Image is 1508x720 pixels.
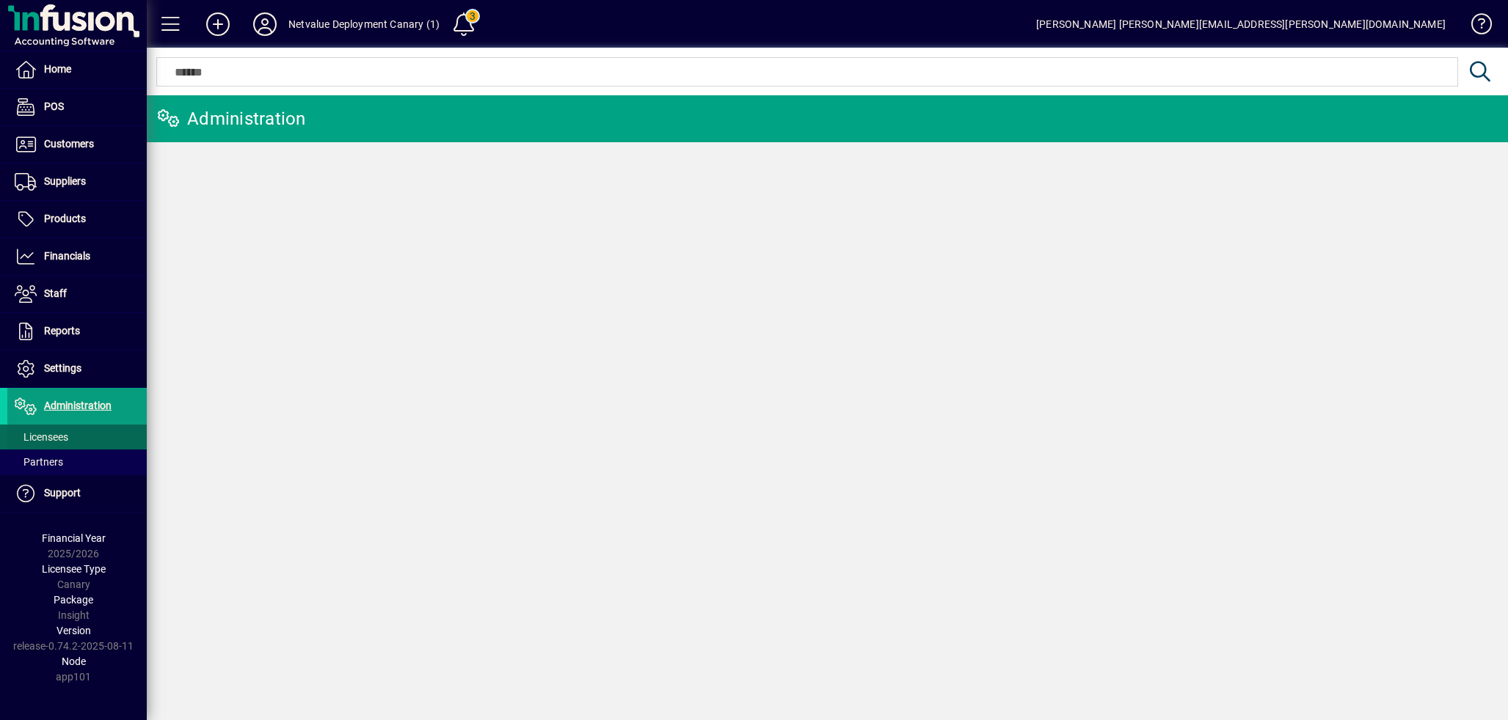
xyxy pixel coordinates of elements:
a: Reports [7,313,147,350]
a: Staff [7,276,147,312]
a: Support [7,475,147,512]
span: Settings [44,362,81,374]
span: Financial Year [42,532,106,544]
span: POS [44,100,64,112]
button: Add [194,11,241,37]
span: Licensee Type [42,563,106,575]
button: Profile [241,11,288,37]
a: Knowledge Base [1460,3,1490,51]
span: Suppliers [44,175,86,187]
span: Home [44,63,71,75]
div: [PERSON_NAME] [PERSON_NAME][EMAIL_ADDRESS][PERSON_NAME][DOMAIN_NAME] [1036,12,1446,36]
span: Reports [44,325,80,337]
span: Package [54,594,93,606]
span: Administration [44,400,112,411]
a: Suppliers [7,164,147,200]
a: Customers [7,126,147,163]
span: Financials [44,250,90,262]
a: Licensees [7,425,147,449]
span: Products [44,213,86,224]
div: Netvalue Deployment Canary (1) [288,12,440,36]
a: Home [7,51,147,88]
a: Financials [7,238,147,275]
span: Partners [15,456,63,468]
a: Settings [7,350,147,387]
span: Version [57,625,91,636]
a: Partners [7,449,147,474]
span: Node [62,655,86,667]
a: Products [7,201,147,238]
span: Support [44,487,81,499]
span: Staff [44,287,67,299]
a: POS [7,89,147,125]
span: Customers [44,138,94,150]
span: Licensees [15,431,68,443]
div: Administration [158,107,306,131]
